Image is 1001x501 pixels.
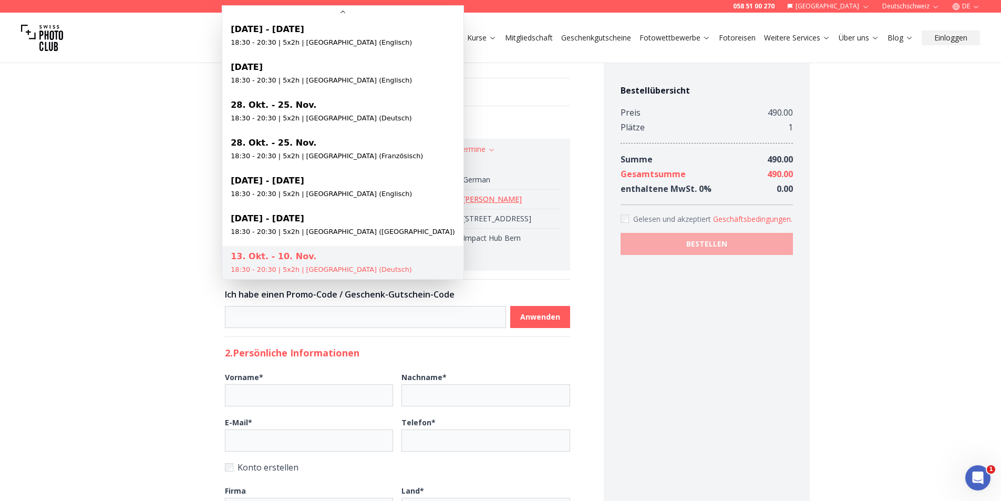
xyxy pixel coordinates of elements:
span: 13. Okt. - 10. Nov. [231,251,316,261]
span: [DATE] - [DATE] [231,24,304,34]
span: [DATE] - [DATE] [231,213,304,223]
iframe: Intercom live chat [965,465,990,490]
span: 28. Okt. - 25. Nov. [231,100,316,110]
small: 18:30 - 20:30 | 5x2h | [GEOGRAPHIC_DATA] (Englisch) [231,76,412,84]
small: 18:30 - 20:30 | 5x2h | [GEOGRAPHIC_DATA] (Französisch) [231,152,423,160]
small: 18:30 - 20:30 | 5x2h | [GEOGRAPHIC_DATA] ([GEOGRAPHIC_DATA]) [231,228,455,236]
span: [DATE] - [DATE] [231,176,304,186]
small: 18:30 - 20:30 | 5x2h | [GEOGRAPHIC_DATA] (Englisch) [231,190,412,198]
small: 18:30 - 20:30 | 5x2h | [GEOGRAPHIC_DATA] (Deutsch) [231,114,412,122]
span: 28. Okt. - 25. Nov. [231,138,316,148]
small: 18:30 - 20:30 | 5x2h | [GEOGRAPHIC_DATA] (Englisch) [231,38,412,46]
span: 1 [987,465,995,474]
span: [DATE] [231,62,263,72]
small: 18:30 - 20:30 | 5x2h | [GEOGRAPHIC_DATA] (Deutsch) [231,265,412,273]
